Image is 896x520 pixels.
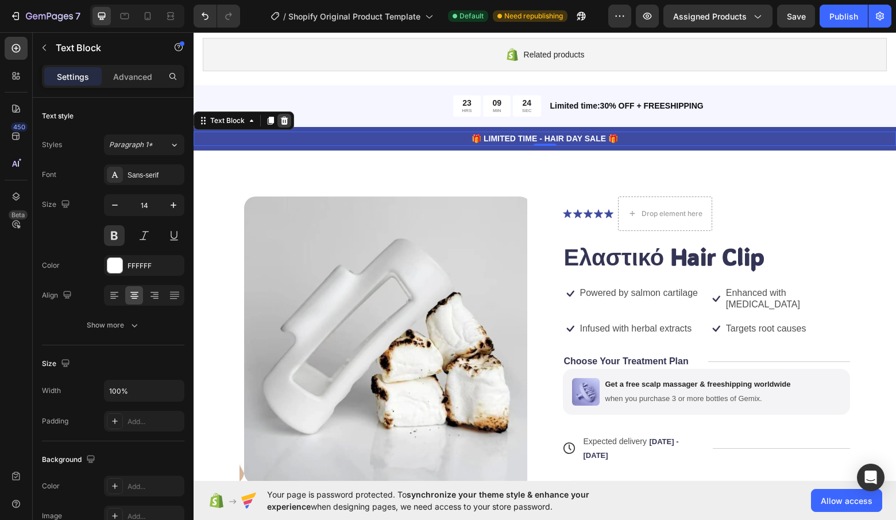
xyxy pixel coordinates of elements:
div: Drop element here [448,177,509,186]
p: HRS [269,76,279,82]
span: Allow access [821,495,872,507]
h1: Ελαστικό Hair Clip [369,208,657,240]
span: Paragraph 1* [109,140,153,150]
button: 7 [5,5,86,28]
div: Add... [128,482,181,492]
p: 7 [75,9,80,23]
p: when you purchase 3 or more bottles of Gemix. [412,362,597,372]
span: Save [787,11,806,21]
p: MIN [299,76,308,82]
div: FFFFFF [128,261,181,271]
div: 23 [269,66,279,76]
div: Add... [128,417,181,427]
p: Limited time:30% OFF + FREESHIPPING [357,68,695,80]
p: SEC [329,76,338,82]
span: / [283,10,286,22]
button: Save [777,5,815,28]
button: Assigned Products [663,5,773,28]
p: Powered by salmon cartilage [387,255,504,267]
div: Publish [829,10,858,22]
button: Allow access [811,489,882,512]
button: Paragraph 1* [104,134,184,155]
button: Publish [820,5,868,28]
p: Choose Your Treatment Plan [370,323,495,336]
div: Padding [42,416,68,426]
p: 🎁 LIMITED TIME - HAIR DAY SALE 🎁 [1,101,701,113]
p: Settings [57,71,89,83]
span: Need republishing [504,11,563,21]
div: 24 [329,66,338,76]
div: Color [42,260,60,271]
div: 09 [299,66,308,76]
div: Color [42,481,60,491]
div: Open Intercom Messenger [857,464,885,491]
p: Advanced [113,71,152,83]
p: Enhanced with [MEDICAL_DATA] [532,255,655,279]
div: Align [42,288,74,303]
div: Font [42,170,56,180]
div: Undo/Redo [194,5,240,28]
div: Text style [42,111,74,121]
div: Text Block [14,83,53,94]
div: Background [42,452,98,468]
input: Auto [105,380,184,401]
span: Expected delivery [390,405,454,414]
div: Show more [87,319,140,331]
iframe: Design area [194,32,896,481]
p: Text Block [56,41,153,55]
div: 450 [11,122,28,132]
p: Targets root causes [532,291,613,303]
p: Infused with herbal extracts [387,291,499,303]
p: Get a free scalp massager & freeshipping worldwide [412,348,597,357]
span: Shopify Original Product Template [288,10,420,22]
span: Your page is password protected. To when designing pages, we need access to your store password. [267,488,634,513]
div: Width [42,386,61,396]
div: Size [42,197,72,213]
button: Show more [42,315,184,336]
span: Default [459,11,484,21]
div: Styles [42,140,62,150]
div: Size [42,356,72,372]
div: Beta [9,210,28,219]
img: gempages_432750572815254551-0d41f634-7d11-4d13-8663-83420929b25e.png [379,346,406,373]
span: Assigned Products [673,10,747,22]
span: synchronize your theme style & enhance your experience [267,490,589,511]
div: Sans-serif [128,170,181,180]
